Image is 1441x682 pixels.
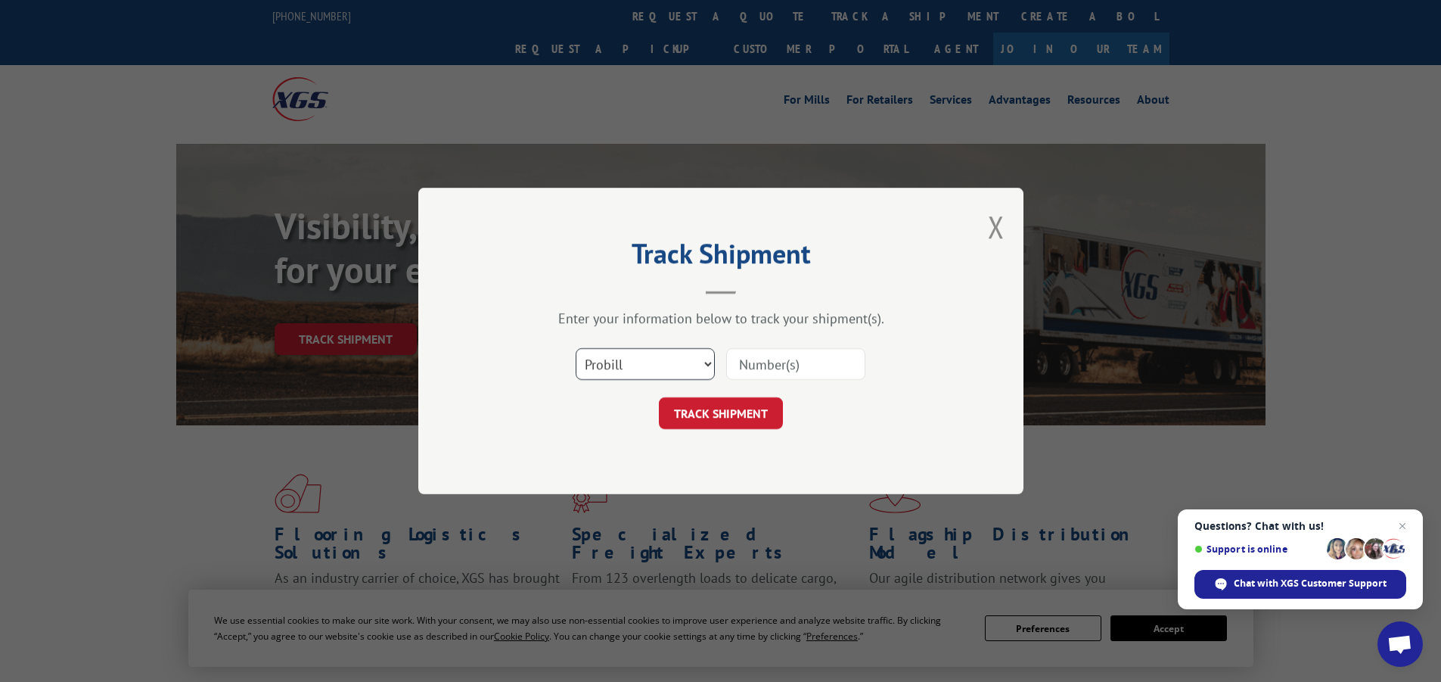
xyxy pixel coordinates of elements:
[494,310,948,327] div: Enter your information below to track your shipment(s).
[1194,520,1406,532] span: Questions? Chat with us!
[988,207,1005,247] button: Close modal
[1194,570,1406,599] span: Chat with XGS Customer Support
[494,243,948,272] h2: Track Shipment
[1194,543,1321,555] span: Support is online
[1377,621,1423,667] a: Open chat
[659,397,783,429] button: TRACK SHIPMENT
[1234,577,1387,590] span: Chat with XGS Customer Support
[726,348,865,380] input: Number(s)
